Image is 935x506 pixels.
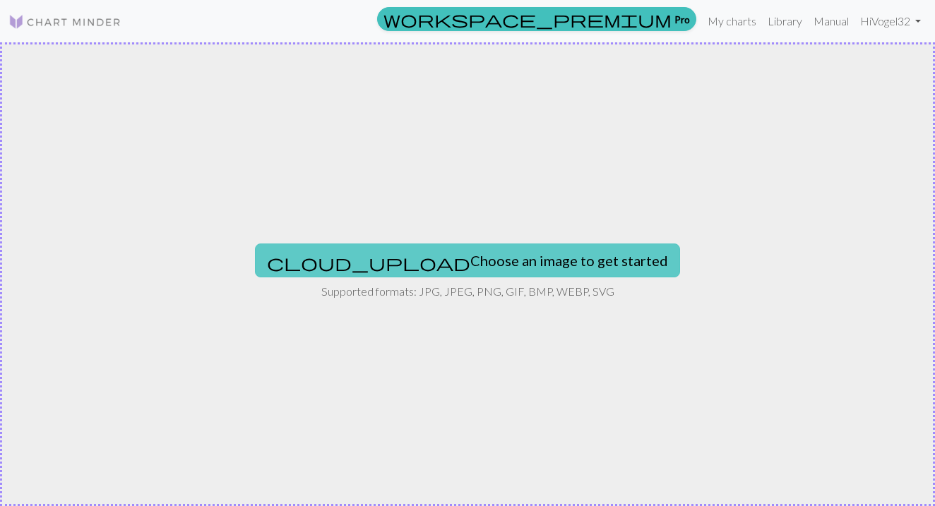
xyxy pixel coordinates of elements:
[377,7,696,31] a: Pro
[267,253,470,272] span: cloud_upload
[808,7,854,35] a: Manual
[762,7,808,35] a: Library
[702,7,762,35] a: My charts
[383,9,672,29] span: workspace_premium
[255,243,680,277] button: Choose an image to get started
[321,283,614,300] p: Supported formats: JPG, JPEG, PNG, GIF, BMP, WEBP, SVG
[854,7,927,35] a: HiVogel32
[8,13,121,30] img: Logo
